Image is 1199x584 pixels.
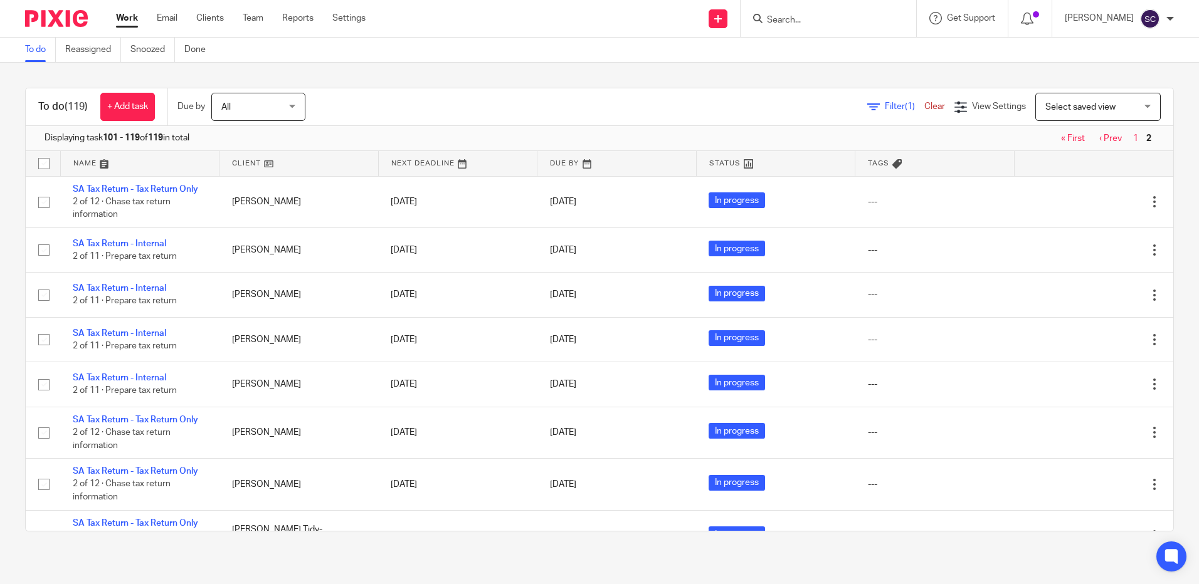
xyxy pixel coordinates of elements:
span: All [221,103,231,112]
a: ‹ Prev [1099,134,1122,143]
span: Get Support [947,14,995,23]
div: --- [868,196,1002,208]
td: [DATE] [378,176,537,227]
td: [PERSON_NAME] [219,362,379,407]
div: --- [868,378,1002,390]
b: 101 - 119 [103,133,140,142]
span: (119) [65,102,88,112]
td: [PERSON_NAME] Tidy-[PERSON_NAME] [219,510,379,561]
span: View Settings [972,102,1026,111]
a: To do [25,38,56,62]
span: In progress [709,286,765,301]
a: Email [157,12,177,24]
a: Reports [282,12,314,24]
td: [PERSON_NAME] [219,317,379,362]
a: Settings [332,12,366,24]
a: + Add task [100,93,155,121]
b: 119 [148,133,163,142]
td: [PERSON_NAME] [219,176,379,227]
span: 2 of 12 · Chase tax return information [73,428,171,450]
span: [DATE] [550,380,576,388]
span: [DATE] [550,480,576,489]
td: [DATE] [378,407,537,458]
a: SA Tax Return - Tax Return Only [73,519,198,528]
span: [DATE] [550,197,576,206]
span: In progress [709,330,765,346]
span: In progress [709,192,765,208]
td: [PERSON_NAME] [219,407,379,458]
span: (1) [905,102,915,111]
a: SA Tax Return - Internal [73,329,166,338]
span: 2 of 12 · Chase tax return information [73,480,171,502]
span: In progress [709,475,765,491]
td: [DATE] [378,362,537,407]
span: In progress [709,423,765,439]
td: [DATE] [378,510,537,561]
div: --- [868,288,1002,301]
a: Work [116,12,138,24]
span: Filter [885,102,924,111]
nav: pager [1055,133,1154,143]
a: SA Tax Return - Tax Return Only [73,415,198,424]
a: Snoozed [130,38,175,62]
td: [PERSON_NAME] [219,459,379,510]
span: 2 of 11 · Prepare tax return [73,252,177,261]
span: Select saved view [1045,103,1116,112]
input: Search [766,15,879,26]
img: Pixie [25,10,88,27]
div: --- [868,244,1002,256]
span: 2 of 11 · Prepare tax return [73,387,177,395]
a: SA Tax Return - Internal [73,239,166,248]
span: 2 of 12 · Chase tax return information [73,197,171,219]
td: [PERSON_NAME] [219,227,379,272]
a: Clear [924,102,945,111]
div: --- [868,478,1002,491]
a: SA Tax Return - Tax Return Only [73,467,198,476]
span: Tags [868,160,889,167]
td: [DATE] [378,317,537,362]
span: In progress [709,375,765,390]
td: [PERSON_NAME] [219,273,379,317]
a: 1 [1133,134,1138,143]
span: In progress [709,241,765,256]
span: 2 of 11 · Prepare tax return [73,297,177,306]
img: svg%3E [1140,9,1160,29]
span: Displaying task of in total [45,132,189,144]
span: 2 [1143,131,1154,146]
a: Reassigned [65,38,121,62]
a: SA Tax Return - Internal [73,284,166,293]
div: --- [868,529,1002,542]
span: [DATE] [550,246,576,254]
span: [DATE] [550,291,576,300]
td: [DATE] [378,459,537,510]
p: Due by [177,100,205,113]
a: Clients [196,12,224,24]
div: --- [868,333,1002,346]
a: « First [1061,134,1085,143]
div: --- [868,426,1002,439]
a: SA Tax Return - Tax Return Only [73,185,198,194]
a: Done [184,38,215,62]
span: [DATE] [550,335,576,344]
p: [PERSON_NAME] [1065,12,1134,24]
td: [DATE] [378,227,537,272]
a: SA Tax Return - Internal [73,373,166,382]
span: 2 of 11 · Prepare tax return [73,342,177,350]
span: In progress [709,526,765,542]
a: Team [243,12,263,24]
h1: To do [38,100,88,113]
span: [DATE] [550,428,576,437]
td: [DATE] [378,273,537,317]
